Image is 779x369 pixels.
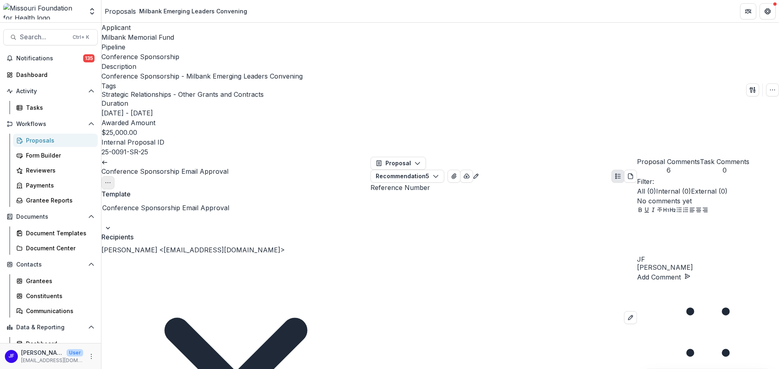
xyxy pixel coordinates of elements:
p: Awarded Amount [101,118,303,128]
button: Get Help [760,3,776,19]
a: Constituents [13,289,98,303]
button: Recommendation5 [370,170,444,183]
p: Pipeline [101,42,303,52]
div: Form Builder [26,151,91,160]
div: Jean Freeman-Crawford [9,354,14,359]
button: Bullet List [676,206,682,215]
a: Proposals [13,134,98,147]
p: Applicant [101,23,303,32]
a: Form Builder [13,149,98,162]
p: User [67,349,83,356]
span: Internal ( 0 ) [656,187,691,195]
button: edit [624,311,637,324]
a: Proposals [105,6,136,16]
a: Document Center [13,241,98,255]
button: Open entity switcher [86,3,98,19]
button: Heading 1 [663,206,669,215]
button: Open Data & Reporting [3,321,98,334]
div: Dashboard [16,70,91,79]
button: Align Right [702,206,708,215]
p: Duration [101,98,303,108]
span: 0 [700,166,749,174]
h3: Conference Sponsorship Email Approval [101,166,370,176]
span: [PERSON_NAME] <[EMAIL_ADDRESS][DOMAIN_NAME]> [101,246,285,254]
a: Tasks [13,101,98,114]
span: Notifications [16,55,83,62]
button: Plaintext view [611,170,624,183]
button: Italicize [650,206,656,215]
button: Task Comments [700,157,749,174]
button: Ordered List [682,206,689,215]
button: Options [101,176,114,189]
span: External ( 0 ) [691,187,727,195]
button: Edit as form [473,171,479,181]
span: Strategic Relationships - Other Grants and Contracts [101,91,264,98]
div: Jean Freeman-Crawford [637,256,779,262]
button: Notifications135 [3,52,98,65]
a: Grantees [13,274,98,288]
button: Strike [656,206,663,215]
div: Payments [26,181,91,190]
a: Communications [13,304,98,318]
button: Align Center [695,206,702,215]
div: Grantee Reports [26,196,91,205]
div: Reviewers [26,166,91,175]
a: Milbank Memorial Fund [101,33,174,41]
a: Payments [13,179,98,192]
button: Open Activity [3,85,98,98]
span: Search... [20,33,68,41]
label: Template [101,189,366,199]
p: $25,000.00 [101,128,137,137]
p: Reference Number [370,183,637,192]
div: Grantees [26,277,91,285]
button: Heading 2 [669,206,676,215]
div: Document Center [26,244,91,252]
div: Milbank Emerging Leaders Convening [139,7,247,15]
nav: breadcrumb [105,5,250,17]
a: Reviewers [13,164,98,177]
button: Underline [643,206,650,215]
button: More [86,352,96,361]
div: Communications [26,307,91,315]
span: Data & Reporting [16,324,85,331]
button: Open Contacts [3,258,98,271]
span: Workflows [16,121,85,128]
span: All ( 0 ) [637,187,656,195]
button: Open Workflows [3,117,98,130]
button: Proposal Comments [637,157,700,174]
div: Constituents [26,292,91,300]
p: [PERSON_NAME] [21,348,63,357]
button: Bold [637,206,643,215]
p: No comments yet [637,196,779,206]
div: Proposals [26,136,91,145]
button: Align Left [689,206,695,215]
button: View Attached Files [448,170,461,183]
p: Conference Sponsorship [101,52,179,62]
p: Internal Proposal ID [101,137,303,147]
button: Search... [3,29,98,45]
div: Dashboard [26,339,91,348]
button: Proposal [370,157,426,170]
p: Tags [101,81,303,91]
a: Dashboard [13,337,98,350]
p: Conference Sponsorship - Milbank Emerging Leaders Convening [101,71,303,81]
div: Ctrl + K [71,33,91,42]
button: PDF view [624,170,637,183]
img: Missouri Foundation for Health logo [3,3,83,19]
button: Partners [740,3,756,19]
p: Filter: [637,177,779,186]
p: [DATE] - [DATE] [101,108,153,118]
span: 135 [83,54,95,62]
div: Conference Sponsorship Email Approval [102,203,370,213]
button: Open Documents [3,210,98,223]
span: Documents [16,213,85,220]
a: Dashboard [3,68,98,81]
label: Recipients [101,232,366,242]
p: 25-0091-SR-25 [101,147,148,157]
button: Add Comment [637,272,691,282]
span: 6 [637,166,700,174]
span: Activity [16,88,85,95]
p: [EMAIL_ADDRESS][DOMAIN_NAME] [21,357,83,364]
